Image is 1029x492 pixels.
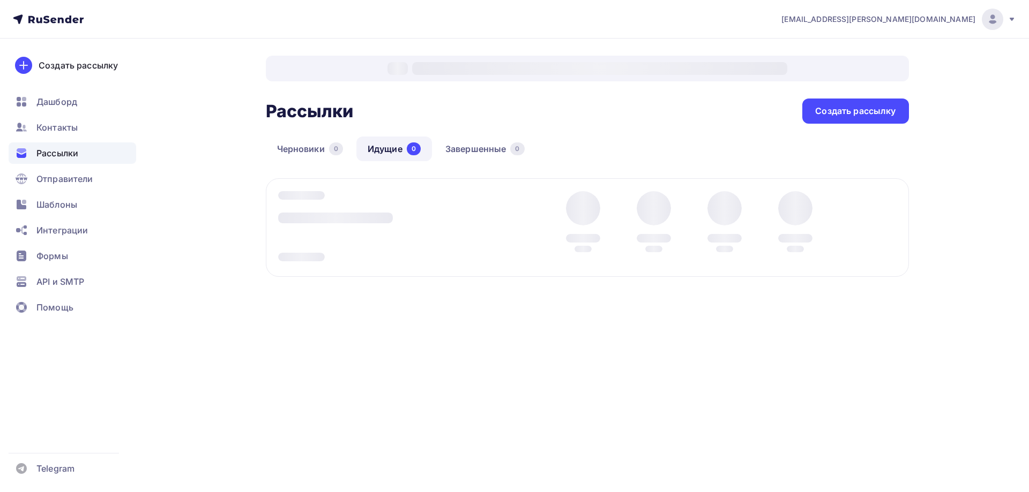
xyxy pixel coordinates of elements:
a: Шаблоны [9,194,136,215]
span: Рассылки [36,147,78,160]
span: Контакты [36,121,78,134]
div: 0 [407,142,421,155]
a: Дашборд [9,91,136,112]
div: 0 [329,142,343,155]
a: Черновики0 [266,137,354,161]
a: Идущие0 [356,137,432,161]
h2: Рассылки [266,101,354,122]
span: [EMAIL_ADDRESS][PERSON_NAME][DOMAIN_NAME] [781,14,975,25]
span: Отправители [36,172,93,185]
a: Контакты [9,117,136,138]
a: [EMAIL_ADDRESS][PERSON_NAME][DOMAIN_NAME] [781,9,1016,30]
a: Отправители [9,168,136,190]
span: Формы [36,249,68,262]
span: API и SMTP [36,275,84,288]
a: Завершенные0 [434,137,536,161]
span: Шаблоны [36,198,77,211]
span: Помощь [36,301,73,314]
div: Создать рассылку [815,105,896,117]
span: Дашборд [36,95,77,108]
a: Рассылки [9,142,136,164]
a: Формы [9,245,136,267]
span: Telegram [36,462,74,475]
span: Интеграции [36,224,88,237]
div: 0 [510,142,524,155]
div: Создать рассылку [39,59,118,72]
